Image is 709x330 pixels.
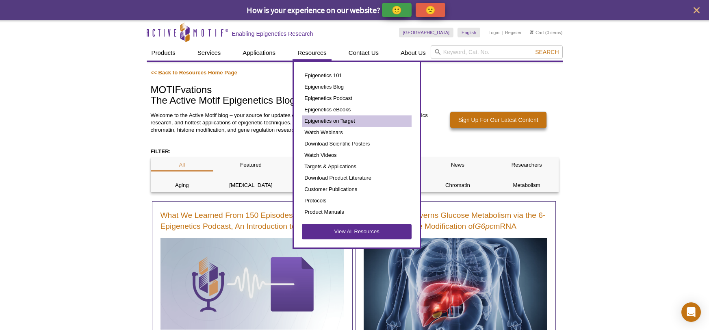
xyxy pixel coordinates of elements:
[425,5,436,15] p: 🙁
[530,30,533,34] img: Your Cart
[302,93,412,104] a: Epigenetics Podcast
[530,30,544,35] a: Cart
[151,161,214,169] p: All
[302,224,412,239] a: View All Resources
[426,161,489,169] p: News
[302,81,412,93] a: Epigenetics Blog
[232,30,313,37] h2: Enabling Epigenetics Research
[431,45,563,59] input: Keyword, Cat. No.
[238,45,280,61] a: Applications
[219,182,282,189] p: [MEDICAL_DATA]
[302,184,412,195] a: Customer Publications
[302,70,412,81] a: Epigenetics 101
[302,115,412,127] a: Epigenetics on Target
[505,30,522,35] a: Register
[399,28,454,37] a: [GEOGRAPHIC_DATA]
[302,195,412,206] a: Protocols
[193,45,226,61] a: Services
[475,222,494,230] em: G6pc
[457,28,480,37] a: English
[495,161,558,169] p: Researchers
[535,49,559,55] span: Search
[502,28,503,37] li: |
[288,182,351,189] p: DNA Methylation
[151,69,237,76] a: << Back to Resources Home Page
[302,172,412,184] a: Download Product Literature
[302,150,412,161] a: Watch Videos
[302,206,412,218] a: Product Manuals
[344,45,384,61] a: Contact Us
[364,210,547,232] a: How Mettl14 Governs Glucose Metabolism via the 6-Methyladenosine Modification ofG6pcmRNA
[160,210,344,232] a: What We Learned From 150 Episodes of the Epigenetics Podcast, An Introduction to the Series
[426,182,489,189] p: Chromatin
[530,28,563,37] li: (0 items)
[147,45,180,61] a: Products
[247,5,380,15] span: How is your experience on our website?
[302,161,412,172] a: Targets & Applications
[151,85,559,107] h1: MOTIFvations The Active Motif Epigenetics Blog
[160,238,344,330] img: Podcast lessons
[288,161,351,169] p: Techniques
[488,30,499,35] a: Login
[495,182,558,189] p: Metabolism
[692,5,702,15] button: close
[681,302,701,322] div: Open Intercom Messenger
[302,127,412,138] a: Watch Webinars
[302,104,412,115] a: Epigenetics eBooks
[151,182,214,189] p: Aging
[151,112,432,134] p: Welcome to the Active Motif blog – your source for updates on the latest epigenetics news, cuttin...
[450,112,546,128] a: Sign Up For Our Latest Content
[396,45,431,61] a: About Us
[302,138,412,150] a: Download Scientific Posters
[219,161,282,169] p: Featured
[151,148,171,154] strong: FILTER:
[533,48,561,56] button: Search
[392,5,402,15] p: 🙂
[293,45,332,61] a: Resources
